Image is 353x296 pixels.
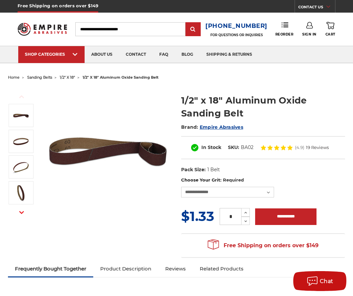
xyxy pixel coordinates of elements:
span: 1/2" x 18" aluminum oxide sanding belt [83,75,159,80]
img: 1/2" x 18" Aluminum Oxide File Belt [44,87,172,215]
span: Cart [325,32,335,37]
span: $1.33 [181,208,214,224]
a: contact [119,46,153,63]
img: 1/2" x 18" Aluminum Oxide Sanding Belt [13,133,29,150]
dt: Pack Size: [181,166,206,173]
h1: 1/2" x 18" Aluminum Oxide Sanding Belt [181,94,345,120]
span: 19 Reviews [306,145,329,150]
a: Reviews [158,261,193,276]
button: Next [14,205,30,220]
img: 1/2" x 18" - Aluminum Oxide Sanding Belt [13,185,29,201]
button: Previous [14,90,30,104]
a: 1/2" x 18" [60,75,75,80]
span: Free Shipping on orders over $149 [208,239,318,252]
span: Chat [320,278,333,284]
a: Frequently Bought Together [8,261,93,276]
span: Reorder [275,32,294,37]
dt: SKU: [228,144,239,151]
a: Cart [325,22,335,37]
a: faq [153,46,175,63]
dd: 1 Belt [207,166,220,173]
a: blog [175,46,200,63]
dd: BA02 [241,144,253,151]
span: (4.9) [295,145,304,150]
span: Brand: [181,124,198,130]
img: 1/2" x 18" Aluminum Oxide File Belt [13,107,29,124]
img: 1/2" x 18" Sanding Belt AOX [13,159,29,175]
img: Empire Abrasives [18,20,67,39]
a: about us [85,46,119,63]
div: SHOP CATEGORIES [25,52,78,57]
a: shipping & returns [200,46,259,63]
a: [PHONE_NUMBER] [205,21,267,31]
small: Required [223,177,244,183]
label: Choose Your Grit: [181,177,345,184]
a: sanding belts [27,75,52,80]
p: FOR QUESTIONS OR INQUIRIES [205,33,267,37]
span: Sign In [302,32,317,37]
a: CONTACT US [298,3,335,13]
input: Submit [186,23,200,36]
button: Chat [293,271,346,291]
a: Related Products [193,261,250,276]
span: In Stock [201,144,221,150]
a: Reorder [275,22,294,36]
a: home [8,75,20,80]
a: Empire Abrasives [200,124,243,130]
a: Product Description [93,261,158,276]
